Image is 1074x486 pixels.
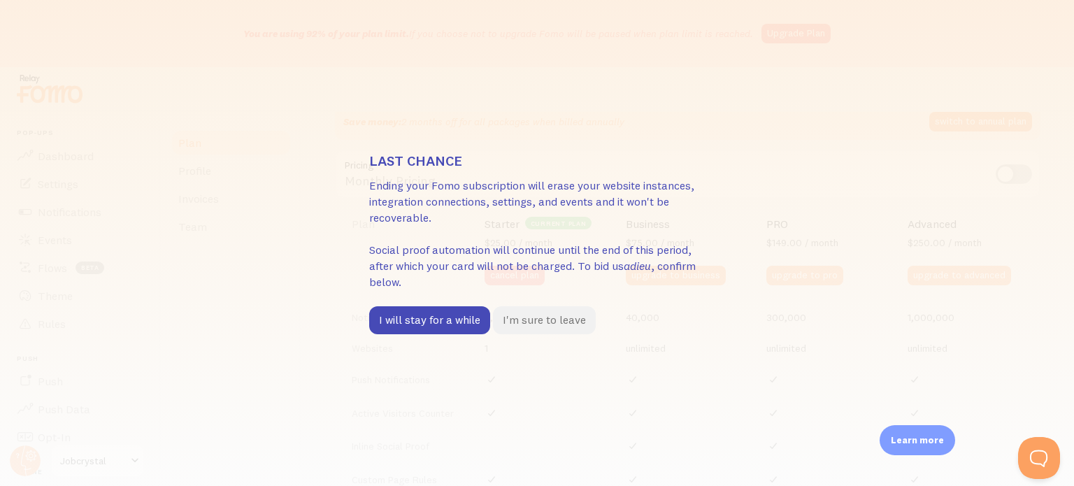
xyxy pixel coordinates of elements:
iframe: Help Scout Beacon - Open [1018,437,1060,479]
div: Learn more [880,425,955,455]
p: Ending your Fomo subscription will erase your website instances, integration connections, setting... [369,178,705,290]
p: Learn more [891,434,944,447]
button: I will stay for a while [369,306,490,334]
button: I'm sure to leave [493,306,596,334]
h3: Last chance [369,152,705,170]
i: adieu [624,259,651,273]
